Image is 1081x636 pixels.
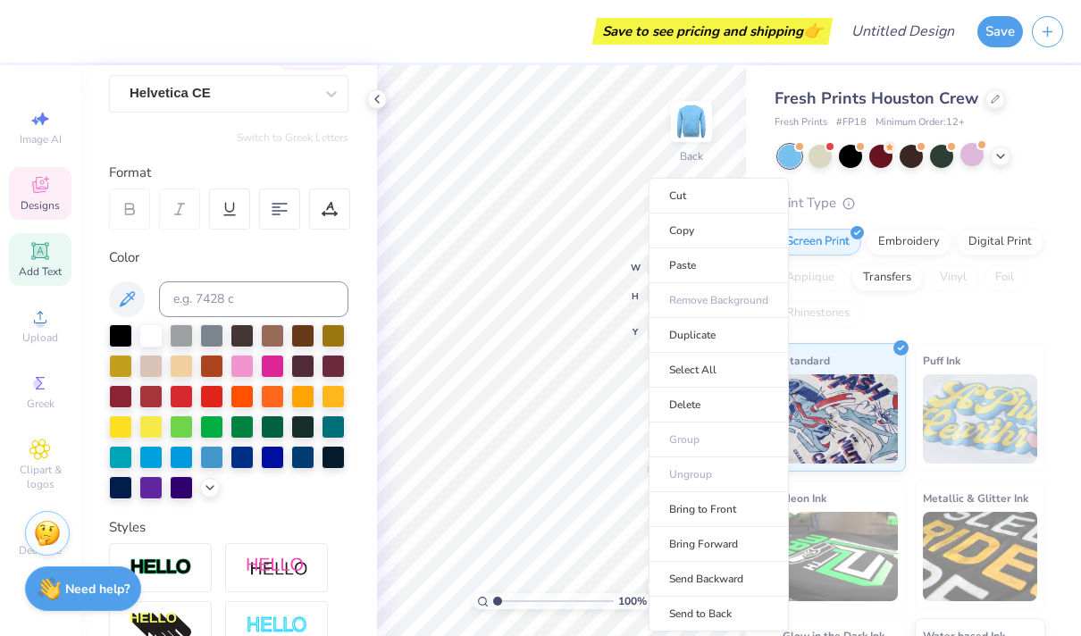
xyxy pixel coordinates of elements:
div: Vinyl [928,264,978,291]
span: Decorate [19,543,62,557]
li: Select All [649,353,789,388]
span: Upload [22,331,58,345]
span: Top [648,435,680,448]
div: Transfers [851,264,923,291]
span: Fresh Prints Houston Crew [775,88,978,109]
li: Paste [649,248,789,283]
span: Add Text [19,264,62,279]
div: Save to see pricing and shipping [597,18,828,45]
div: Embroidery [867,229,951,255]
span: Designs [21,198,60,213]
button: Switch to Greek Letters [237,130,348,145]
span: Puff Ink [923,351,960,370]
div: Styles [109,517,348,538]
div: Format [109,163,350,183]
span: Middle [648,406,680,419]
input: Untitled Design [837,13,968,49]
div: Foil [984,264,1026,291]
img: Standard [783,374,898,464]
li: Cut [649,178,789,213]
span: Minimum Order: 12 + [876,115,965,130]
div: Color [109,247,348,268]
span: Center [648,378,680,390]
span: 100 % [618,593,647,609]
img: Back [674,104,709,139]
img: Stroke [130,557,192,578]
li: Copy [649,213,789,248]
li: Delete [649,388,789,423]
div: Applique [775,264,846,291]
span: Metallic & Glitter Ink [923,489,1028,507]
input: e.g. 7428 c [159,281,348,317]
span: Image AI [20,132,62,146]
span: Fresh Prints [775,115,827,130]
span: Greek [27,397,54,411]
span: Neon Ink [783,489,826,507]
div: Back [680,148,703,164]
span: Standard [783,351,830,370]
div: Screen Print [775,229,861,255]
button: Save [977,16,1023,47]
img: Puff Ink [923,374,1038,464]
div: Rhinestones [775,300,861,327]
li: Bring to Front [649,492,789,527]
li: Bring Forward [649,527,789,562]
span: 👉 [803,20,823,41]
strong: Need help? [65,581,130,598]
img: Neon Ink [783,512,898,601]
span: Clipart & logos [9,463,71,491]
li: Duplicate [649,318,789,353]
div: Digital Print [957,229,1043,255]
li: Send to Back [649,597,789,632]
div: Print Type [775,193,1045,213]
span: Bottom [648,464,680,476]
span: # FP18 [836,115,867,130]
li: Send Backward [649,562,789,597]
img: Negative Space [246,615,308,636]
img: Shadow [246,556,308,579]
img: Metallic & Glitter Ink [923,512,1038,601]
